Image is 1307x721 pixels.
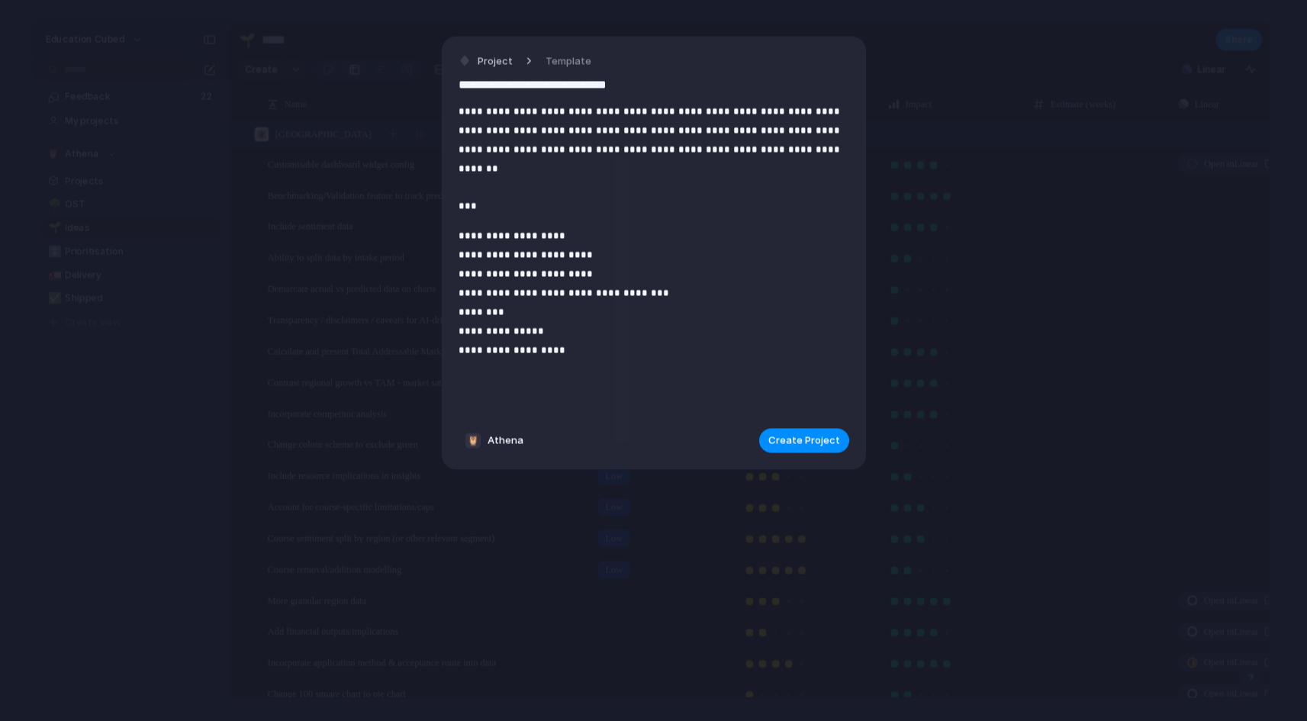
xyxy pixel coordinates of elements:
[465,433,481,448] div: 🦉
[488,433,523,449] span: Athena
[455,50,517,72] button: Project
[768,433,840,449] span: Create Project
[478,53,513,69] span: Project
[536,50,600,72] button: Template
[759,428,849,452] button: Create Project
[546,53,591,69] span: Template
